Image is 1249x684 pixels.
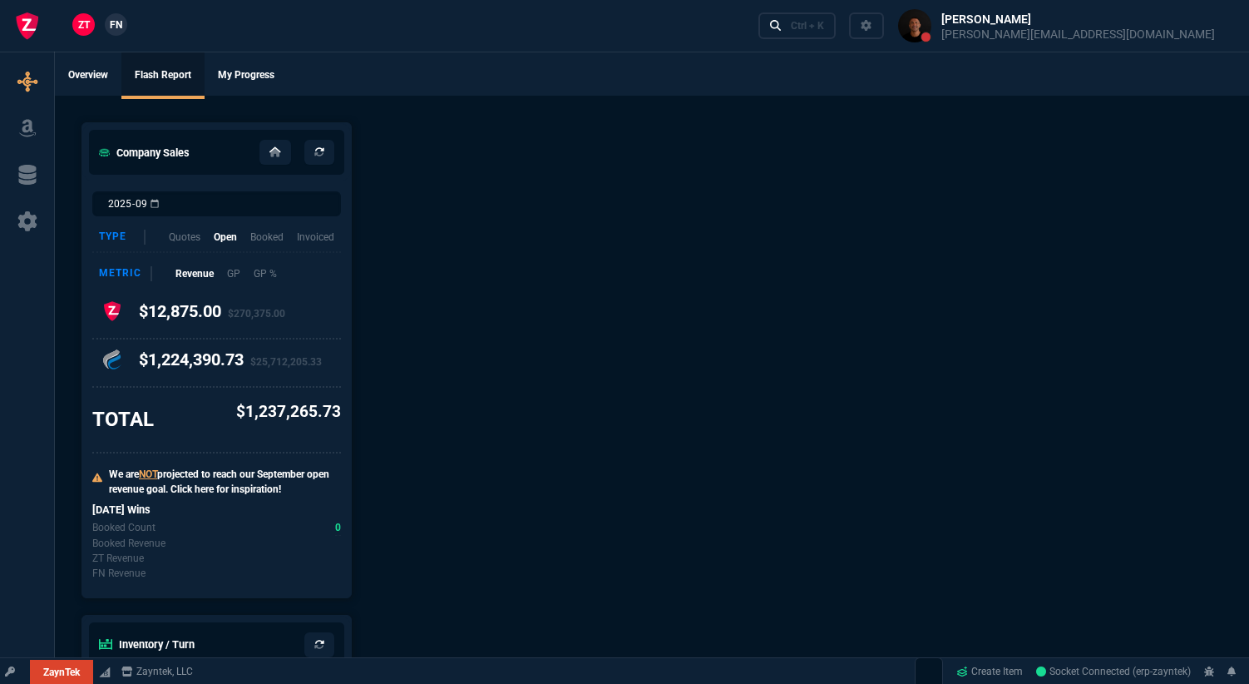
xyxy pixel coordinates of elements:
[92,536,165,551] p: Today's Booked revenue
[169,230,200,245] p: Quotes
[254,266,277,281] p: GP %
[250,230,284,245] p: Booked
[139,468,157,480] span: NOT
[116,664,198,679] a: msbcCompanyName
[227,266,240,281] p: GP
[92,503,341,517] h6: [DATE] Wins
[326,536,342,551] p: spec.value
[320,520,342,536] p: spec.value
[250,356,322,368] span: $25,712,205.33
[109,467,341,497] p: We are projected to reach our September open revenue goal. Click here for inspiration!
[950,659,1029,684] a: Create Item
[99,637,195,652] h5: Inventory / Turn
[92,520,156,535] p: Today's Booked count
[297,230,334,245] p: Invoiced
[326,566,342,581] p: spec.value
[92,407,154,432] h3: TOTAL
[110,17,122,32] span: FN
[99,230,146,245] div: Type
[1036,664,1191,679] a: 28ygkKjLzApl3bQoAAAB
[326,551,342,566] p: spec.value
[99,266,152,281] div: Metric
[335,520,341,536] span: Today's Booked count
[175,266,214,281] p: Revenue
[55,52,121,99] a: Overview
[92,551,144,566] p: Today's zaynTek revenue
[214,230,237,245] p: Open
[139,301,285,328] h4: $12,875.00
[92,566,146,581] p: Today's Fornida revenue
[791,19,824,32] div: Ctrl + K
[78,17,90,32] span: ZT
[139,349,322,376] h4: $1,224,390.73
[1036,666,1191,677] span: Socket Connected (erp-zayntek)
[99,145,190,161] h5: Company Sales
[228,308,285,320] span: $270,375.00
[205,52,288,99] a: My Progress
[121,52,205,99] a: Flash Report
[236,400,341,424] p: $1,237,265.73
